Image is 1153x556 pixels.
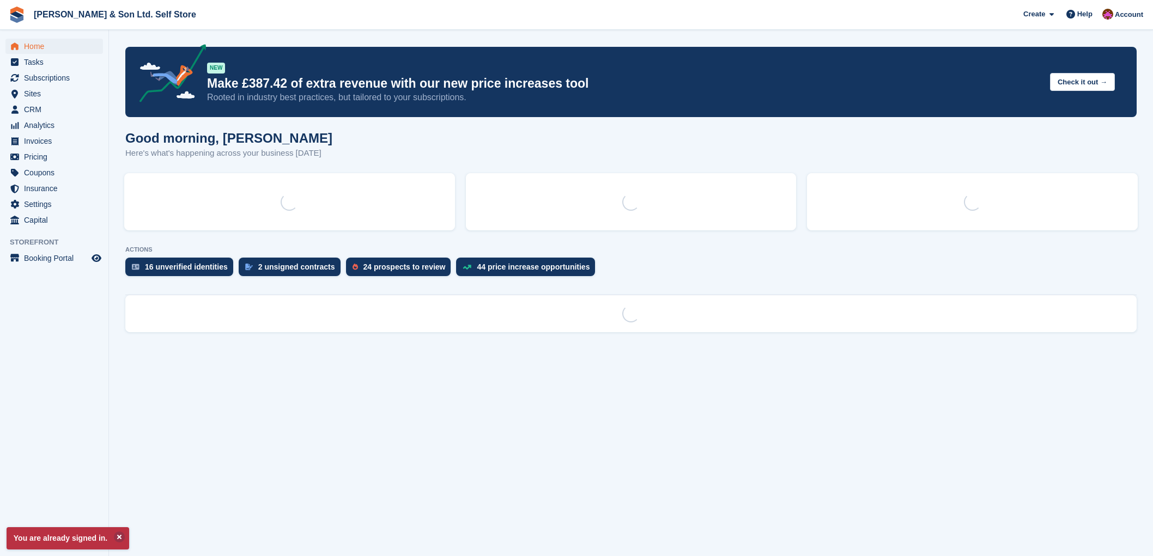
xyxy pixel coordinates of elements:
[1050,73,1115,91] button: Check it out →
[1102,9,1113,20] img: Kate Standish
[24,70,89,85] span: Subscriptions
[363,262,446,271] div: 24 prospects to review
[5,118,103,133] a: menu
[5,39,103,54] a: menu
[207,76,1041,91] p: Make £387.42 of extra revenue with our new price increases tool
[7,527,129,549] p: You are already signed in.
[24,149,89,164] span: Pricing
[5,54,103,70] a: menu
[245,264,253,270] img: contract_signature_icon-13c848040528278c33f63329250d36e43548de30e8caae1d1a13099fd9432cc5.svg
[477,262,590,271] div: 44 price increase opportunities
[9,7,25,23] img: stora-icon-8386f47178a22dfd0bd8f6a31ec36ba5ce8667c1dd55bd0f319d3a0aa187defe.svg
[125,258,239,282] a: 16 unverified identities
[24,54,89,70] span: Tasks
[24,102,89,117] span: CRM
[24,165,89,180] span: Coupons
[24,133,89,149] span: Invoices
[24,181,89,196] span: Insurance
[5,212,103,228] a: menu
[5,86,103,101] a: menu
[1077,9,1093,20] span: Help
[130,44,207,106] img: price-adjustments-announcement-icon-8257ccfd72463d97f412b2fc003d46551f7dbcb40ab6d574587a9cd5c0d94...
[207,91,1041,103] p: Rooted in industry best practices, but tailored to your subscriptions.
[10,237,108,248] span: Storefront
[24,86,89,101] span: Sites
[24,250,89,266] span: Booking Portal
[145,262,228,271] div: 16 unverified identities
[463,265,471,270] img: price_increase_opportunities-93ffe204e8149a01c8c9dc8f82e8f89637d9d84a8eef4429ea346261dce0b2c0.svg
[456,258,600,282] a: 44 price increase opportunities
[29,5,201,23] a: [PERSON_NAME] & Son Ltd. Self Store
[125,147,332,160] p: Here's what's happening across your business [DATE]
[5,197,103,212] a: menu
[346,258,457,282] a: 24 prospects to review
[1115,9,1143,20] span: Account
[5,70,103,85] a: menu
[125,246,1137,253] p: ACTIONS
[207,63,225,74] div: NEW
[24,39,89,54] span: Home
[5,133,103,149] a: menu
[258,262,335,271] div: 2 unsigned contracts
[5,102,103,117] a: menu
[24,197,89,212] span: Settings
[5,149,103,164] a: menu
[125,131,332,145] h1: Good morning, [PERSON_NAME]
[353,264,358,270] img: prospect-51fa495bee0391a8d652442698ab0144808aea92771e9ea1ae160a38d050c398.svg
[239,258,346,282] a: 2 unsigned contracts
[5,250,103,266] a: menu
[24,118,89,133] span: Analytics
[5,181,103,196] a: menu
[24,212,89,228] span: Capital
[5,165,103,180] a: menu
[132,264,139,270] img: verify_identity-adf6edd0f0f0b5bbfe63781bf79b02c33cf7c696d77639b501bdc392416b5a36.svg
[90,252,103,265] a: Preview store
[1023,9,1045,20] span: Create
